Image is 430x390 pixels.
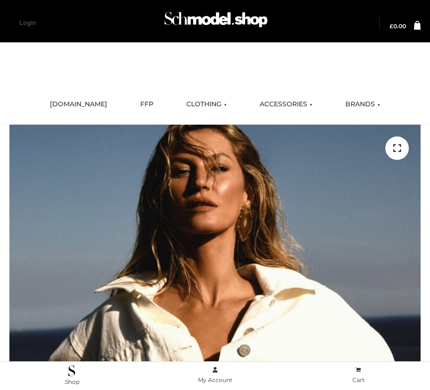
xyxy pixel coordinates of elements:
a: Schmodel Admin 964 [160,8,270,39]
a: BRANDS [338,94,387,115]
span: .Shop [64,378,80,385]
a: CLOTHING [179,94,234,115]
a: £0.00 [390,24,406,29]
a: My Account [143,365,287,386]
img: Schmodel Admin 964 [162,5,270,39]
a: [DOMAIN_NAME] [43,94,114,115]
a: Login [19,19,36,26]
span: £ [390,23,393,30]
bdi: 0.00 [390,23,406,30]
a: FFP [133,94,160,115]
a: Cart [287,365,430,386]
a: ACCESSORIES [253,94,319,115]
span: Cart [352,376,365,383]
img: .Shop [68,365,75,376]
span: My Account [198,376,232,383]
